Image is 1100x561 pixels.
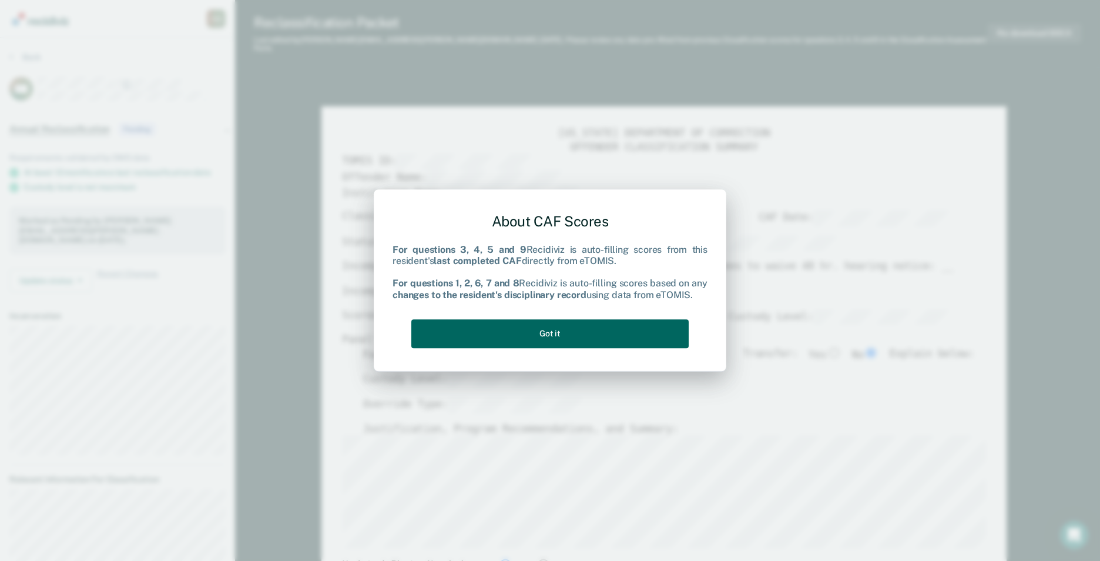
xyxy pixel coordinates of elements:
[393,203,707,239] div: About CAF Scores
[393,244,526,255] b: For questions 3, 4, 5 and 9
[434,255,521,266] b: last completed CAF
[411,319,689,348] button: Got it
[393,244,707,300] div: Recidiviz is auto-filling scores from this resident's directly from eTOMIS. Recidiviz is auto-fil...
[393,289,586,300] b: changes to the resident's disciplinary record
[393,278,519,289] b: For questions 1, 2, 6, 7 and 8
